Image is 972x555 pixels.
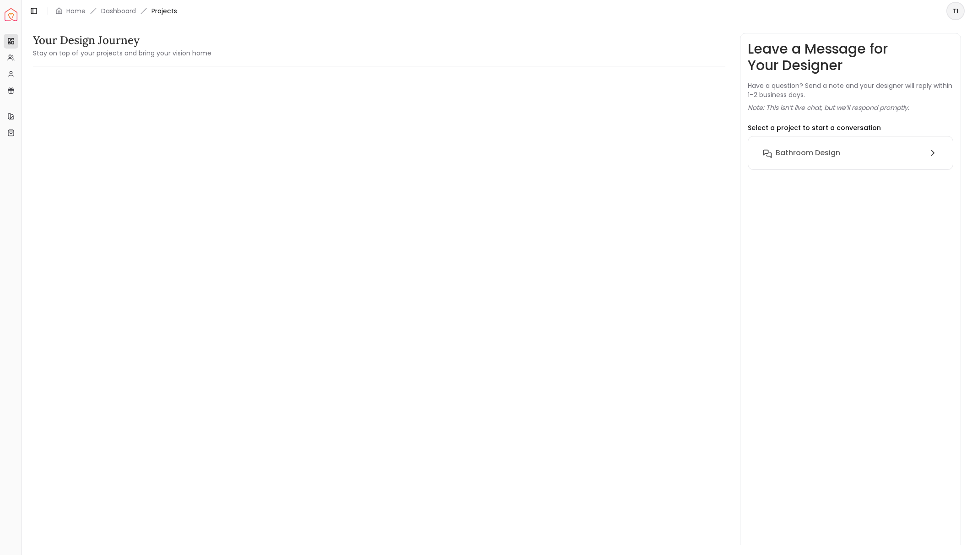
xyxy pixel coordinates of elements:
span: Projects [151,6,177,16]
p: Have a question? Send a note and your designer will reply within 1–2 business days. [748,81,953,99]
p: Select a project to start a conversation [748,123,881,132]
span: TI [947,3,964,19]
img: Spacejoy Logo [5,8,17,21]
a: Dashboard [101,6,136,16]
p: Note: This isn’t live chat, but we’ll respond promptly. [748,103,909,112]
button: TI [946,2,965,20]
nav: breadcrumb [55,6,177,16]
a: Spacejoy [5,8,17,21]
h3: Leave a Message for Your Designer [748,41,953,74]
a: Home [66,6,86,16]
button: Bathroom Design [756,144,945,162]
h3: Your Design Journey [33,33,211,48]
small: Stay on top of your projects and bring your vision home [33,49,211,58]
h6: Bathroom Design [776,147,840,158]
